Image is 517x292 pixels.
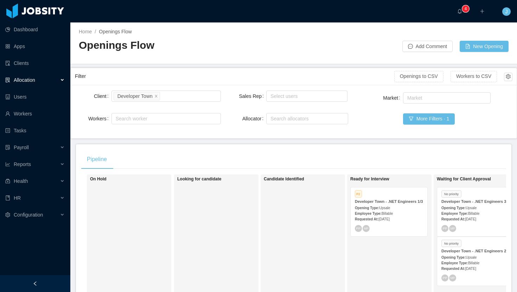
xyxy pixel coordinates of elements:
[462,5,469,12] sup: 4
[465,267,476,271] span: [DATE]
[114,92,160,100] li: Developer Town
[355,190,362,198] span: P2
[451,227,455,230] span: MP
[268,92,272,100] input: Sales Rep
[5,145,10,150] i: icon: file-protect
[465,5,467,12] p: 4
[379,206,390,210] span: Upsale
[79,38,294,53] h2: Openings Flow
[14,161,31,167] span: Reports
[356,226,360,230] span: PP
[441,267,465,271] strong: Requested At:
[5,179,10,184] i: icon: medicine-box
[505,7,508,16] span: J
[14,178,28,184] span: Health
[441,249,510,253] strong: Developer Town - .NET Engineers 2/3
[355,217,378,221] strong: Requested At:
[5,195,10,200] i: icon: book
[457,9,462,14] i: icon: bell
[441,212,468,215] strong: Employee Type:
[394,71,443,82] button: Openings to CSV
[161,92,165,100] input: Client
[14,195,21,201] span: HR
[94,93,111,99] label: Client
[441,199,510,204] strong: Developer Town - .NET Engineers 3/3
[5,107,65,121] a: icon: userWorkers
[441,206,466,210] strong: Opening Type:
[95,29,96,34] span: /
[79,29,92,34] a: Home
[441,190,461,198] span: No priority
[403,113,455,125] button: icon: filterMore Filters · 1
[270,93,340,100] div: Select users
[5,22,65,36] a: icon: pie-chartDashboard
[378,217,389,221] span: [DATE]
[480,9,485,14] i: icon: plus
[5,212,10,217] i: icon: setting
[116,115,210,122] div: Search worker
[407,94,483,101] div: Market
[239,93,266,99] label: Sales Rep
[5,90,65,104] a: icon: robotUsers
[405,94,409,102] input: Market
[75,70,394,83] div: Filter
[451,71,497,82] button: Workers to CSV
[350,177,449,182] h1: Ready for Interview
[468,212,479,215] span: Billable
[466,206,477,210] span: Upsale
[117,92,153,100] div: Developer Town
[242,116,266,121] label: Allocator
[466,255,477,259] span: Upsale
[5,56,65,70] a: icon: auditClients
[355,199,423,204] strong: Developer Town - .NET Engineers 1/3
[442,226,447,230] span: PP
[468,261,479,265] span: Billable
[270,115,341,122] div: Search allocators
[441,261,468,265] strong: Employee Type:
[268,114,272,123] input: Allocator
[88,116,111,121] label: Workers
[402,41,453,52] button: icon: messageAdd Comment
[460,41,509,52] button: icon: file-addNew Opening
[355,206,379,210] strong: Opening Type:
[264,177,362,182] h1: Candidate Identified
[5,78,10,82] i: icon: solution
[451,276,455,279] span: MP
[81,150,113,169] div: Pipeline
[5,162,10,167] i: icon: line-chart
[441,255,466,259] strong: Opening Type:
[14,145,29,150] span: Payroll
[5,39,65,53] a: icon: appstoreApps
[465,217,476,221] span: [DATE]
[504,73,512,81] button: icon: setting
[441,217,465,221] strong: Requested At:
[14,212,43,218] span: Configuration
[99,29,132,34] span: Openings Flow
[442,276,447,280] span: PP
[177,177,276,182] h1: Looking for candidate
[114,114,117,123] input: Workers
[364,227,368,230] span: MP
[154,94,158,98] i: icon: close
[14,77,35,83] span: Allocation
[5,124,65,138] a: icon: profileTasks
[382,212,393,215] span: Billable
[441,240,461,247] span: No priority
[355,212,382,215] strong: Employee Type:
[90,177,189,182] h1: On Hold
[383,95,403,101] label: Market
